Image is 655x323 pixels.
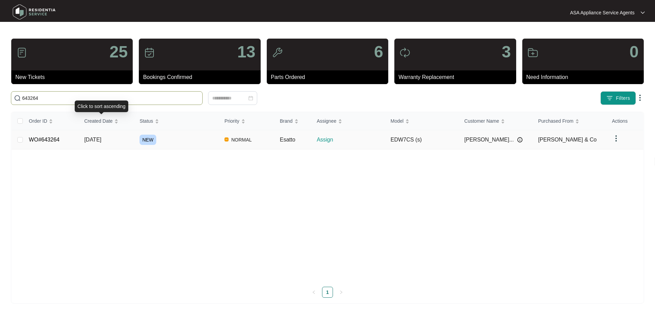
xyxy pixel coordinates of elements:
span: Purchased From [538,117,573,125]
th: Assignee [311,112,385,130]
th: Model [385,112,459,130]
th: Actions [607,112,643,130]
a: WO#643264 [29,137,60,143]
span: Customer Name [464,117,499,125]
span: Filters [616,95,630,102]
span: Order ID [29,117,47,125]
img: Vercel Logo [224,137,229,142]
th: Created Date [79,112,134,130]
div: Click to sort ascending [75,100,128,112]
img: Info icon [517,137,523,143]
img: icon [16,47,27,58]
span: Status [140,117,153,125]
th: Brand [274,112,311,130]
img: icon [272,47,283,58]
button: filter iconFilters [600,91,636,105]
p: Warranty Replacement [398,73,516,81]
img: icon [399,47,410,58]
li: Next Page [336,287,347,298]
p: 13 [237,44,255,60]
span: Model [391,117,404,125]
th: Order ID [24,112,79,130]
span: Esatto [280,137,295,143]
img: dropdown arrow [612,134,620,143]
a: 1 [322,287,333,297]
th: Priority [219,112,274,130]
span: Created Date [84,117,113,125]
span: [PERSON_NAME]... [464,136,514,144]
p: ASA Appliance Service Agents [570,9,635,16]
input: Search by Order Id, Assignee Name, Customer Name, Brand and Model [22,94,200,102]
button: right [336,287,347,298]
span: NORMAL [229,136,254,144]
img: search-icon [14,95,21,102]
span: [PERSON_NAME] & Co [538,137,597,143]
img: icon [527,47,538,58]
img: filter icon [606,95,613,102]
p: Need Information [526,73,644,81]
li: 1 [322,287,333,298]
li: Previous Page [308,287,319,298]
th: Status [134,112,219,130]
span: right [339,290,343,294]
img: dropdown arrow [636,94,644,102]
p: Assign [317,136,385,144]
p: Bookings Confirmed [143,73,260,81]
span: Priority [224,117,239,125]
p: 0 [629,44,639,60]
p: New Tickets [15,73,133,81]
img: dropdown arrow [641,11,645,14]
th: Customer Name [459,112,533,130]
p: 6 [374,44,383,60]
span: Brand [280,117,292,125]
p: 25 [110,44,128,60]
th: Purchased From [533,112,606,130]
img: residentia service logo [10,2,58,22]
p: 3 [502,44,511,60]
img: icon [144,47,155,58]
button: left [308,287,319,298]
span: left [312,290,316,294]
td: EDW7CS (s) [385,130,459,149]
p: Parts Ordered [271,73,388,81]
span: NEW [140,135,156,145]
span: [DATE] [84,137,101,143]
span: Assignee [317,117,336,125]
